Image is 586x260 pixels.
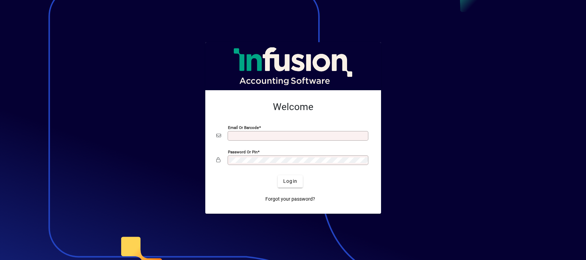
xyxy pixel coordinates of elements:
span: Login [283,178,297,185]
span: Forgot your password? [265,196,315,203]
mat-label: Password or Pin [228,149,257,154]
button: Login [278,175,303,188]
a: Forgot your password? [263,193,318,205]
h2: Welcome [216,101,370,113]
mat-label: Email or Barcode [228,125,259,130]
